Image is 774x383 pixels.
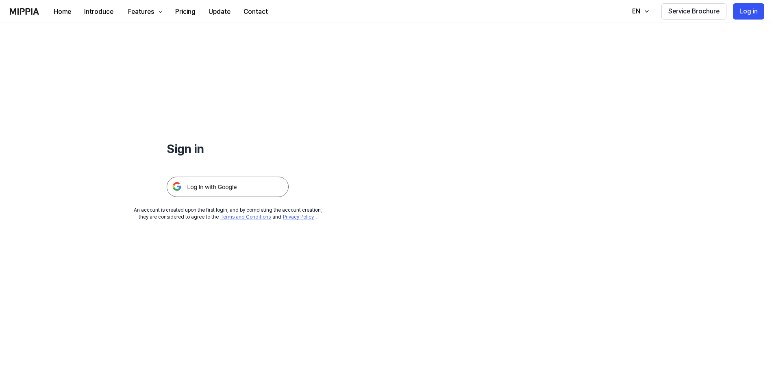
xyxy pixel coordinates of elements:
[237,4,274,20] button: Contact
[283,214,314,220] a: Privacy Policy
[167,177,289,197] img: 구글 로그인 버튼
[10,8,39,15] img: logo
[120,4,169,20] button: Features
[167,140,289,157] h1: Sign in
[661,3,726,20] button: Service Brochure
[126,7,156,17] div: Features
[134,207,322,221] div: An account is created upon the first login, and by completing the account creation, they are cons...
[202,4,237,20] button: Update
[202,0,237,23] a: Update
[631,7,642,16] div: EN
[78,4,120,20] button: Introduce
[624,3,655,20] button: EN
[220,214,271,220] a: Terms and Conditions
[733,3,764,20] button: Log in
[169,4,202,20] button: Pricing
[47,4,78,20] button: Home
